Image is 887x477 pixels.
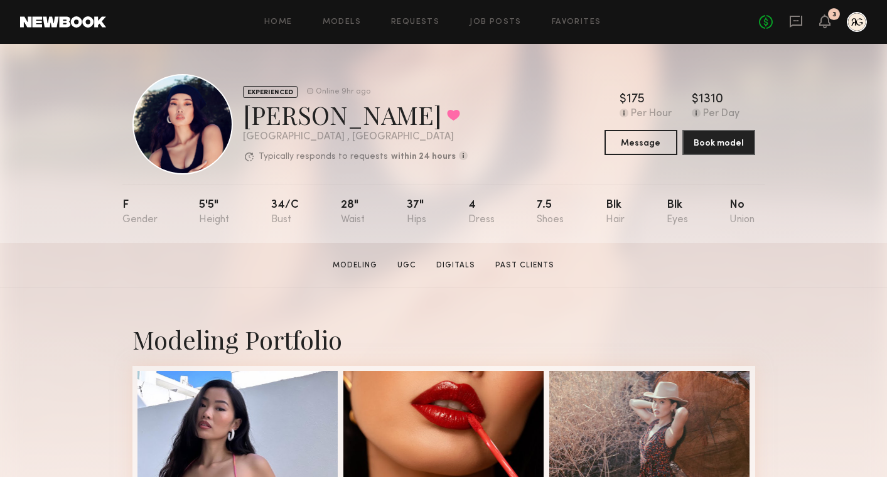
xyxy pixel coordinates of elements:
a: Job Posts [470,18,522,26]
div: Blk [606,200,625,225]
div: [GEOGRAPHIC_DATA] , [GEOGRAPHIC_DATA] [243,132,468,142]
div: Blk [667,200,688,225]
div: 3 [832,11,836,18]
button: Message [605,130,677,155]
div: Modeling Portfolio [132,323,755,356]
div: No [729,200,755,225]
b: within 24 hours [391,153,456,161]
div: 5'5" [199,200,229,225]
div: Per Hour [631,109,672,120]
div: 4 [468,200,495,225]
div: 34/c [271,200,299,225]
div: 175 [626,94,645,106]
a: Models [323,18,361,26]
div: EXPERIENCED [243,86,298,98]
div: 7.5 [537,200,564,225]
div: Online 9hr ago [316,88,370,96]
div: $ [692,94,699,106]
div: $ [620,94,626,106]
div: Per Day [703,109,739,120]
a: Favorites [552,18,601,26]
a: Requests [391,18,439,26]
div: 37" [407,200,426,225]
a: Digitals [431,260,480,271]
div: 1310 [699,94,723,106]
button: Book model [682,130,755,155]
div: [PERSON_NAME] [243,98,468,131]
div: 28" [341,200,365,225]
a: UGC [392,260,421,271]
a: Past Clients [490,260,559,271]
p: Typically responds to requests [259,153,388,161]
a: Home [264,18,293,26]
div: F [122,200,158,225]
a: Modeling [328,260,382,271]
